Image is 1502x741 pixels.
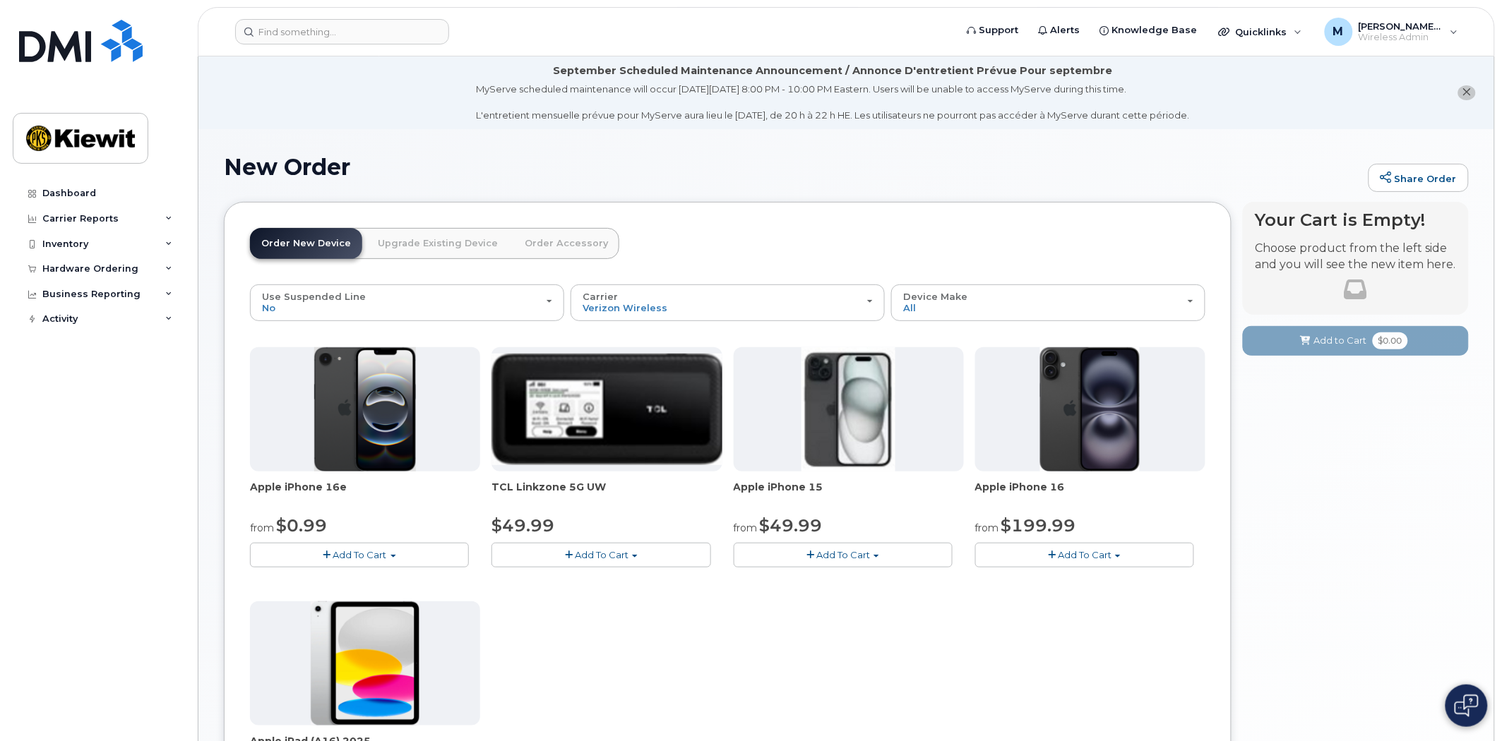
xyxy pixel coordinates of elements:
button: close notification [1458,85,1476,100]
span: $49.99 [760,515,823,536]
button: Add To Cart [491,543,710,567]
span: Add to Cart [1314,334,1367,347]
span: Device Make [903,291,967,302]
span: No [262,302,275,313]
img: iphone_16_plus.png [1040,347,1140,471]
div: Apple iPhone 15 [734,480,964,508]
button: Add To Cart [734,543,953,567]
button: Add To Cart [975,543,1194,567]
span: Add To Cart [1058,549,1111,560]
div: Apple iPhone 16 [975,480,1205,508]
img: linkzone5g.png [491,354,722,465]
a: Share Order [1369,164,1469,192]
img: iphone15.jpg [801,347,895,471]
button: Add To Cart [250,543,469,567]
span: All [903,302,916,313]
span: Add To Cart [816,549,870,560]
button: Add to Cart $0.00 [1243,326,1469,355]
span: $49.99 [491,515,554,536]
small: from [734,522,758,534]
img: Open chat [1455,694,1479,717]
span: $0.00 [1373,332,1408,349]
span: Carrier [583,291,618,302]
button: Carrier Verizon Wireless [571,284,885,321]
p: Choose product from the left side and you will see the new item here. [1256,241,1456,273]
a: Upgrade Existing Device [366,228,509,259]
button: Use Suspended Line No [250,284,564,321]
div: September Scheduled Maintenance Announcement / Annonce D'entretient Prévue Pour septembre [554,64,1113,78]
img: iphone16e.png [314,347,416,471]
span: Add To Cart [333,549,387,560]
span: $0.99 [276,515,327,536]
h4: Your Cart is Empty! [1256,210,1456,229]
span: Use Suspended Line [262,291,366,302]
div: Apple iPhone 16e [250,480,480,508]
h1: New Order [224,155,1361,179]
img: ipad_11.png [311,601,420,725]
span: $199.99 [1001,515,1076,536]
a: Order New Device [250,228,362,259]
span: Verizon Wireless [583,302,667,313]
small: from [250,522,274,534]
a: Order Accessory [513,228,619,259]
span: Add To Cart [575,549,628,560]
div: MyServe scheduled maintenance will occur [DATE][DATE] 8:00 PM - 10:00 PM Eastern. Users will be u... [476,83,1190,122]
div: TCL Linkzone 5G UW [491,480,722,508]
small: from [975,522,999,534]
button: Device Make All [891,284,1205,321]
